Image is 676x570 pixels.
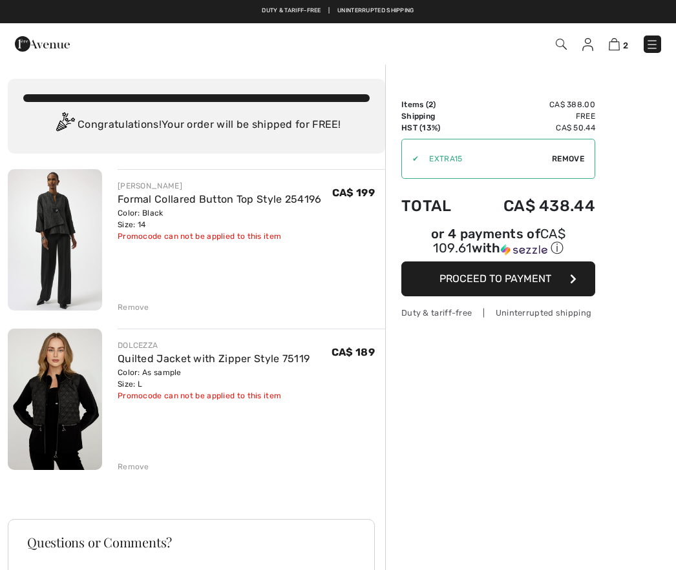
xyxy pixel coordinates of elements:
[332,346,375,358] span: CA$ 189
[118,340,310,351] div: DOLCEZZA
[401,228,595,261] div: or 4 payments ofCA$ 109.61withSezzle Click to learn more about Sezzle
[401,122,470,134] td: HST (13%)
[401,99,470,110] td: Items ( )
[15,31,70,57] img: 1ère Avenue
[401,110,470,122] td: Shipping
[556,39,567,50] img: Search
[332,187,375,199] span: CA$ 199
[501,244,547,256] img: Sezzle
[402,153,419,165] div: ✔
[15,37,70,49] a: 1ère Avenue
[23,112,370,138] div: Congratulations! Your order will be shipped for FREE!
[552,153,584,165] span: Remove
[118,461,149,473] div: Remove
[118,180,322,192] div: [PERSON_NAME]
[401,261,595,296] button: Proceed to Payment
[401,307,595,319] div: Duty & tariff-free | Uninterrupted shipping
[609,36,628,52] a: 2
[439,272,551,285] span: Proceed to Payment
[118,230,322,242] div: Promocode can not be applied to this item
[118,390,310,402] div: Promocode can not be applied to this item
[401,184,470,228] td: Total
[118,367,310,390] div: Color: As sample Size: L
[118,301,149,313] div: Remove
[27,536,355,549] h3: Questions or Comments?
[470,122,595,134] td: CA$ 50.44
[433,226,565,256] span: CA$ 109.61
[623,41,628,50] span: 2
[401,228,595,257] div: or 4 payments of with
[118,207,322,230] div: Color: Black Size: 14
[8,169,102,310] img: Formal Collared Button Top Style 254196
[52,112,78,138] img: Congratulation2.svg
[470,99,595,110] td: CA$ 388.00
[419,139,552,178] input: Promo code
[609,38,620,50] img: Shopping Bag
[8,329,102,470] img: Quilted Jacket with Zipper Style 75119
[118,352,310,365] a: Quilted Jacket with Zipper Style 75119
[428,100,433,109] span: 2
[470,184,595,228] td: CA$ 438.44
[646,38,659,51] img: Menu
[470,110,595,122] td: Free
[118,193,322,205] a: Formal Collared Button Top Style 254196
[582,38,593,51] img: My Info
